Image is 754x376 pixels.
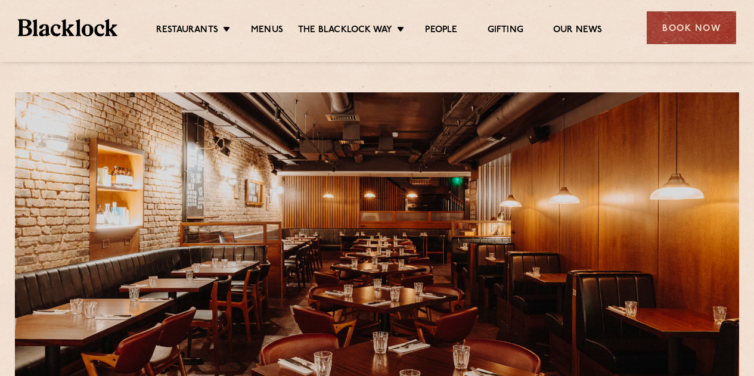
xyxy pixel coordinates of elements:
a: People [425,24,457,38]
a: Restaurants [156,24,218,38]
div: Book Now [647,11,736,44]
a: The Blacklock Way [298,24,392,38]
img: BL_Textured_Logo-footer-cropped.svg [18,19,117,36]
a: Our News [553,24,603,38]
a: Gifting [488,24,523,38]
a: Menus [251,24,283,38]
